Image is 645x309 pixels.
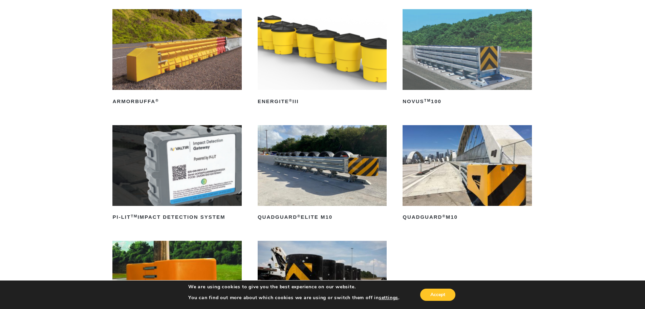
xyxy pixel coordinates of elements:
[131,214,137,218] sup: TM
[297,214,301,218] sup: ®
[258,9,387,107] a: ENERGITE®III
[289,98,293,102] sup: ®
[112,212,241,223] h2: PI-LIT Impact Detection System
[379,295,398,301] button: settings
[403,9,532,107] a: NOVUSTM100
[112,125,241,223] a: PI-LITTMImpact Detection System
[112,9,241,107] a: ArmorBuffa®
[442,214,446,218] sup: ®
[424,98,431,102] sup: TM
[188,295,400,301] p: You can find out more about which cookies we are using or switch them off in .
[403,125,532,223] a: QuadGuard®M10
[403,212,532,223] h2: QuadGuard M10
[155,98,159,102] sup: ®
[258,125,387,223] a: QuadGuard®Elite M10
[420,289,455,301] button: Accept
[258,96,387,107] h2: ENERGITE III
[258,212,387,223] h2: QuadGuard Elite M10
[188,284,400,290] p: We are using cookies to give you the best experience on our website.
[112,96,241,107] h2: ArmorBuffa
[403,96,532,107] h2: NOVUS 100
